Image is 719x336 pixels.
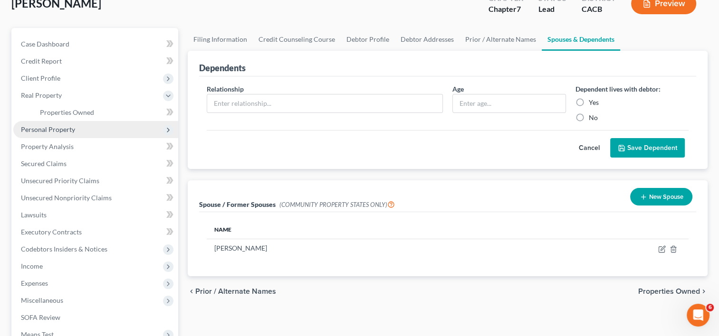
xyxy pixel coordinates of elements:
span: Spouse / Former Spouses [199,200,276,208]
a: Credit Counseling Course [253,28,341,51]
span: Unsecured Priority Claims [21,177,99,185]
span: 7 [517,4,521,13]
span: Properties Owned [40,108,94,116]
a: Prior / Alternate Names [460,28,542,51]
span: SOFA Review [21,313,60,321]
a: SOFA Review [13,309,178,326]
a: Filing Information [188,28,253,51]
span: Prior / Alternate Names [195,288,276,295]
span: Case Dashboard [21,40,69,48]
a: Unsecured Nonpriority Claims [13,189,178,206]
a: Credit Report [13,53,178,70]
iframe: Intercom live chat [687,304,709,327]
span: Income [21,262,43,270]
i: chevron_right [700,288,708,295]
span: Client Profile [21,74,60,82]
a: Lawsuits [13,206,178,224]
span: Properties Owned [638,288,700,295]
th: Name [207,220,516,239]
span: Miscellaneous [21,296,63,304]
button: Cancel [568,139,610,158]
label: No [589,113,598,122]
span: Lawsuits [21,211,47,219]
a: Properties Owned [32,104,178,121]
span: Expenses [21,279,48,287]
a: Case Dashboard [13,36,178,53]
button: Properties Owned chevron_right [638,288,708,295]
span: Secured Claims [21,159,67,168]
div: Dependents [199,62,246,74]
div: Chapter [489,4,523,15]
input: Enter age... [453,94,565,112]
span: Executory Contracts [21,228,82,236]
div: Lead [538,4,566,15]
label: Yes [589,98,599,107]
a: Debtor Addresses [395,28,460,51]
button: chevron_left Prior / Alternate Names [188,288,276,295]
button: Save Dependent [610,138,685,158]
span: Codebtors Insiders & Notices [21,245,107,253]
label: Dependent lives with debtor: [575,84,661,94]
span: Real Property [21,91,62,99]
a: Property Analysis [13,138,178,155]
span: 6 [706,304,714,311]
a: Executory Contracts [13,224,178,241]
span: Personal Property [21,125,75,133]
span: Credit Report [21,57,62,65]
a: Unsecured Priority Claims [13,172,178,189]
a: Secured Claims [13,155,178,172]
span: Unsecured Nonpriority Claims [21,194,112,202]
span: (COMMUNITY PROPERTY STATES ONLY) [279,201,395,208]
span: Relationship [207,85,244,93]
button: New Spouse [630,188,692,205]
input: Enter relationship... [207,94,442,112]
td: [PERSON_NAME] [207,239,516,257]
div: CACB [582,4,616,15]
a: Spouses & Dependents [542,28,620,51]
span: Property Analysis [21,142,74,150]
i: chevron_left [188,288,195,295]
label: Age [452,84,464,94]
a: Debtor Profile [341,28,395,51]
